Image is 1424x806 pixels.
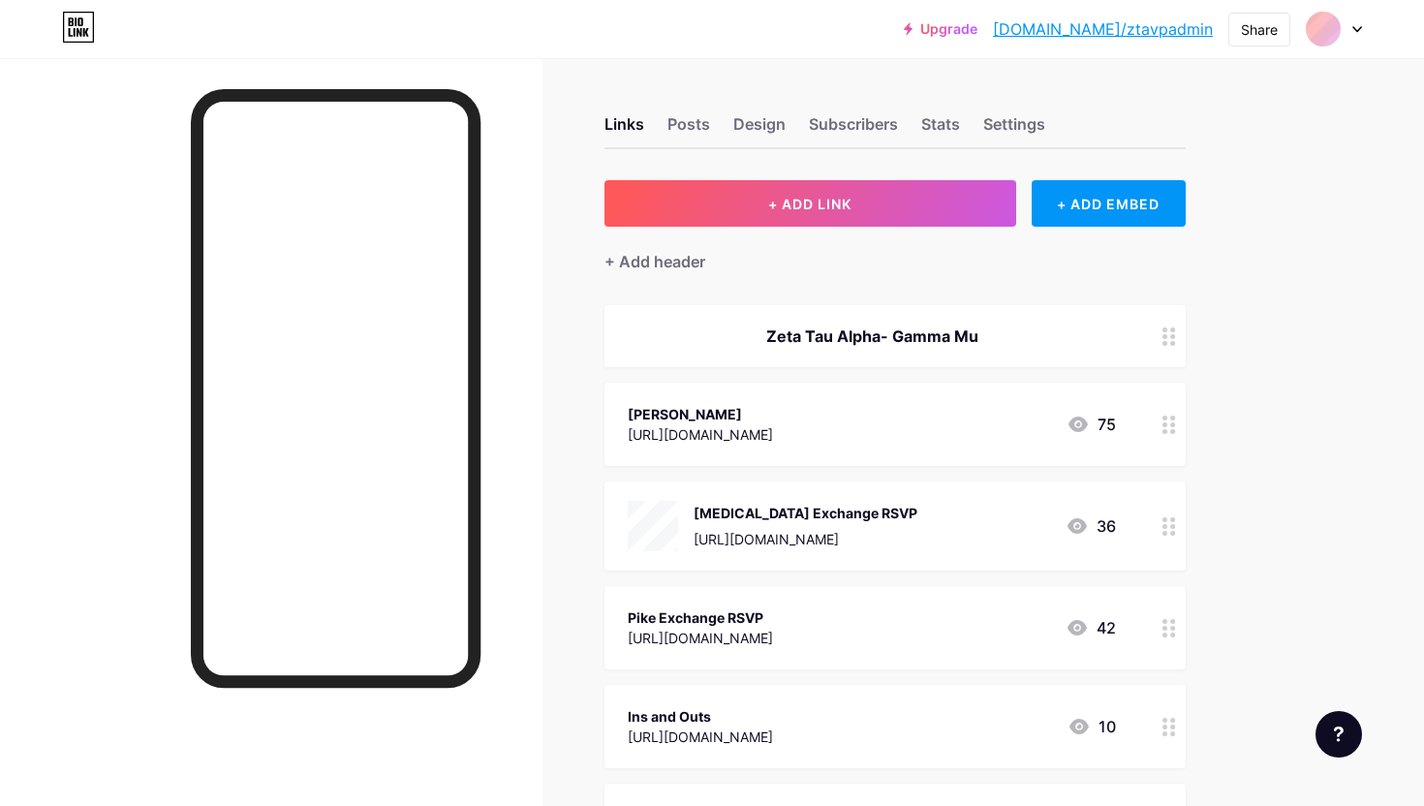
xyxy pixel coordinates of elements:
div: [PERSON_NAME] [628,404,773,424]
div: Links [604,112,644,147]
div: Posts [667,112,710,147]
div: + ADD EMBED [1032,180,1186,227]
div: [URL][DOMAIN_NAME] [628,628,773,648]
div: Design [733,112,786,147]
a: Upgrade [904,21,977,37]
div: Stats [921,112,960,147]
div: 36 [1066,514,1116,538]
div: Ins and Outs [628,706,773,727]
div: [URL][DOMAIN_NAME] [628,727,773,747]
div: + Add header [604,250,705,273]
div: 10 [1068,715,1116,738]
div: 42 [1066,616,1116,639]
div: Pike Exchange RSVP [628,607,773,628]
div: [URL][DOMAIN_NAME] [694,529,917,549]
div: Zeta Tau Alpha- Gamma Mu [628,325,1116,348]
span: + ADD LINK [768,196,851,212]
button: + ADD LINK [604,180,1016,227]
div: Share [1241,19,1278,40]
div: [URL][DOMAIN_NAME] [628,424,773,445]
div: [MEDICAL_DATA] Exchange RSVP [694,503,917,523]
div: 75 [1067,413,1116,436]
div: Subscribers [809,112,898,147]
div: Settings [983,112,1045,147]
a: [DOMAIN_NAME]/ztavpadmin [993,17,1213,41]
